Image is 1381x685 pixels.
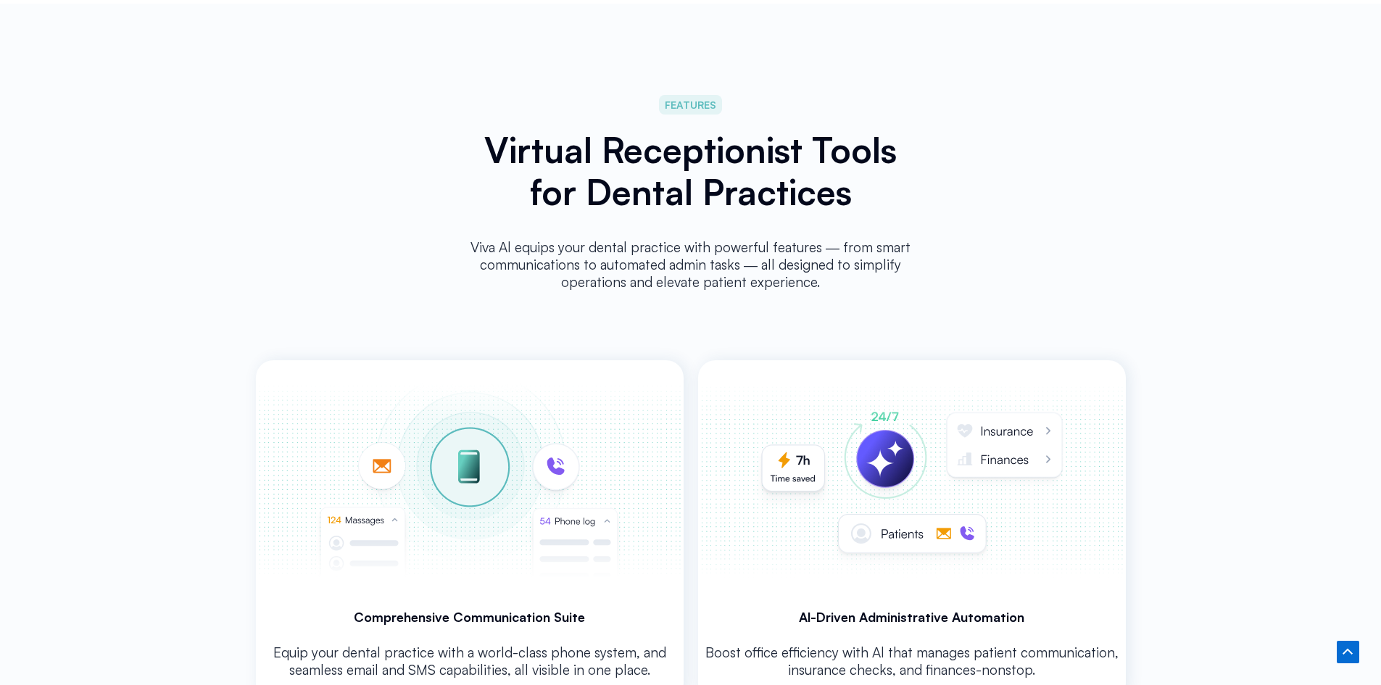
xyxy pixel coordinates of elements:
p: Equip your dental practice with a world-class phone system, and seamless email and SMS capabiliti... [256,644,684,678]
h2: Virtual Receptionist Tools for Dental Practices [463,129,918,213]
span: FEATURES [665,96,716,113]
h3: Al-Driven Administrative Automation [698,608,1126,626]
h3: Comprehensive Communication Suite [256,608,684,626]
p: Viva Al equips your dental practice with powerful features ― from smart communications to automat... [463,238,918,291]
p: Boost office efficiency with Al that manages patient communication, insurance checks, and finance... [698,644,1126,678]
